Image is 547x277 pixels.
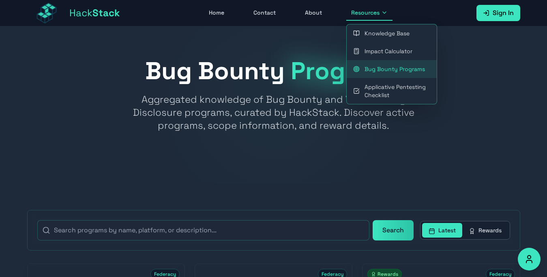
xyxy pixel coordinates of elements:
input: Search programs by name, platform, or description... [37,220,369,240]
a: Knowledge Base [347,24,437,42]
button: Search [373,220,414,240]
button: Rewards [462,223,508,238]
span: Resources [351,9,380,17]
a: Bug Bounty Programs [347,60,437,78]
a: Contact [249,5,281,21]
a: Impact Calculator [347,42,437,60]
a: Applicative Pentesting Checklist [347,78,437,104]
span: Stack [92,6,120,19]
h1: Bug Bounty [27,59,520,83]
a: Home [204,5,229,21]
span: Hack [69,6,120,19]
a: About [300,5,327,21]
a: Sign In [476,5,520,21]
button: Latest [422,223,462,238]
p: Aggregated knowledge of Bug Bounty and Vulnerability Disclosure programs, curated by HackStack. D... [118,93,429,132]
span: Sign In [493,8,514,18]
span: Programs [291,55,402,87]
button: Resources [346,5,393,21]
button: Accessibility Options [518,248,541,271]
